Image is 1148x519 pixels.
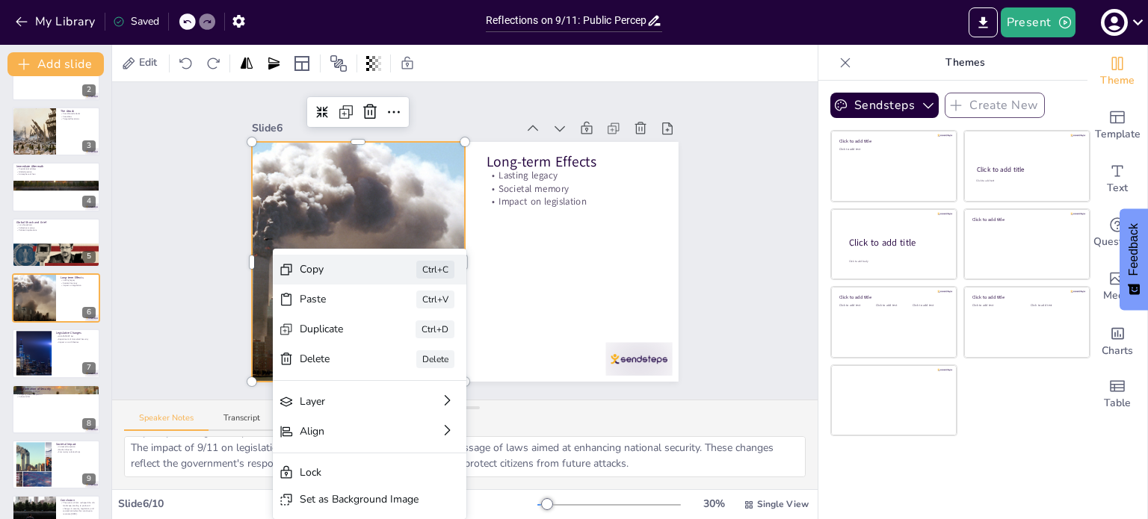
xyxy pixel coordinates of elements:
div: Click to add text [1031,304,1078,308]
p: Societal memory [487,182,657,196]
button: Sendsteps [830,93,939,118]
p: Legislative Changes [56,331,96,335]
div: Add images, graphics, shapes or video [1087,260,1147,314]
span: Single View [757,500,809,510]
span: Template [1095,126,1141,143]
div: Click to add title [972,295,1079,300]
p: Airport security changes [16,390,96,393]
div: Click to add text [972,304,1019,308]
div: 2 [12,51,100,100]
div: Paste [300,293,374,305]
p: Casualties [61,115,96,118]
div: Ctrl+C [416,261,454,279]
p: Presidential address [16,168,96,171]
button: Create New [945,93,1045,118]
button: Transcript [209,414,275,431]
p: Societal Impact [56,442,96,447]
p: Coordinated attacks [61,112,96,115]
p: The events of 9/11 reshaped the U.S. landscape, leading to profound changes in security, legislat... [61,501,96,515]
p: Targeted locations [61,118,96,121]
div: Click to add text [976,180,1076,183]
span: Media [1103,288,1132,304]
p: Increased suspicion [56,445,96,448]
button: Add slide [7,52,104,76]
div: Click to add title [977,166,1076,173]
div: Delete [416,350,454,368]
input: Insert title [486,10,646,31]
div: Slide 6 [252,122,517,134]
button: Export to PowerPoint [969,7,998,37]
div: Change the overall theme [1087,45,1147,99]
p: Immediate Aftermath [16,164,96,169]
div: 8 [12,385,100,434]
div: Click to add text [839,148,946,152]
div: Duplicate [300,323,374,335]
div: Slide 6 / 10 [118,498,537,510]
div: Click to add title [849,237,945,247]
div: 5 [82,251,96,263]
div: 30 % [696,498,732,510]
span: Charts [1102,343,1133,359]
button: Present [1001,7,1076,37]
span: Theme [1100,72,1135,89]
p: Conclusion [61,497,96,502]
p: Long-term Effects [61,276,96,280]
div: Layout [290,52,314,75]
p: Atmosphere of fear [16,173,96,176]
div: 9 [82,473,96,485]
span: Edit [136,57,160,69]
div: Click to add title [972,217,1079,223]
span: Questions [1093,234,1142,250]
p: Lasting legacy [487,169,657,182]
div: 2 [82,84,96,96]
div: 6 [82,307,96,319]
div: https://cdn.sendsteps.com/images/logo/sendsteps_logo_white.pnghttps://cdn.sendsteps.com/images/lo... [12,107,100,156]
div: Add a table [1087,367,1147,421]
div: 3 [82,140,96,152]
div: 4 [82,196,96,208]
p: Impact on civil liberties [56,341,96,344]
p: Global reaction [16,170,96,173]
p: The Attack [61,109,96,114]
button: My Library [11,10,102,34]
div: Ctrl+V [416,290,454,308]
p: USA PATRIOT Act [56,335,96,338]
div: https://cdn.sendsteps.com/images/logo/sendsteps_logo_white.pnghttps://cdn.sendsteps.com/images/lo... [12,162,100,211]
span: Text [1107,180,1128,196]
div: Click to add text [913,304,946,308]
span: Feedback [1127,223,1141,276]
p: Societal memory [61,282,96,285]
p: Transformation of Security [16,386,96,391]
p: Global Shock and Grief [16,220,96,224]
div: Add ready made slides [1087,99,1147,152]
div: https://cdn.sendsteps.com/images/logo/sendsteps_logo_white.pnghttps://cdn.sendsteps.com/images/lo... [12,218,100,267]
p: Impact on legislation [61,285,96,288]
div: Click to add text [839,304,873,308]
div: Click to add title [839,139,946,144]
p: Long-term Effects [487,152,657,172]
div: Click to add body [849,260,943,263]
div: Layer [300,396,398,408]
div: Click to add title [839,295,946,300]
div: Get real-time input from your audience [1087,206,1147,260]
div: https://cdn.sendsteps.com/images/logo/sendsteps_logo_white.pnghttps://cdn.sendsteps.com/images/lo... [12,329,100,378]
button: Speaker Notes [124,414,209,431]
div: Lock [300,467,419,479]
button: Feedback - Show survey [1120,208,1148,310]
p: Lasting legacy [61,279,96,282]
span: Position [330,55,348,72]
div: Add text boxes [1087,152,1147,206]
div: Saved [113,16,159,28]
div: https://cdn.sendsteps.com/images/logo/sendsteps_logo_white.pnghttps://cdn.sendsteps.com/images/lo... [12,273,100,323]
p: Political implications [16,229,96,231]
p: Community relationships [56,451,96,454]
div: Delete [300,353,374,365]
p: Themes [857,45,1073,81]
p: Collective memory [16,226,96,229]
span: Table [1104,395,1131,411]
div: Ctrl+D [416,320,454,338]
p: Media influence [56,448,96,451]
div: 7 [82,362,96,374]
div: 8 [82,418,96,430]
p: Live broadcasts [16,223,96,226]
